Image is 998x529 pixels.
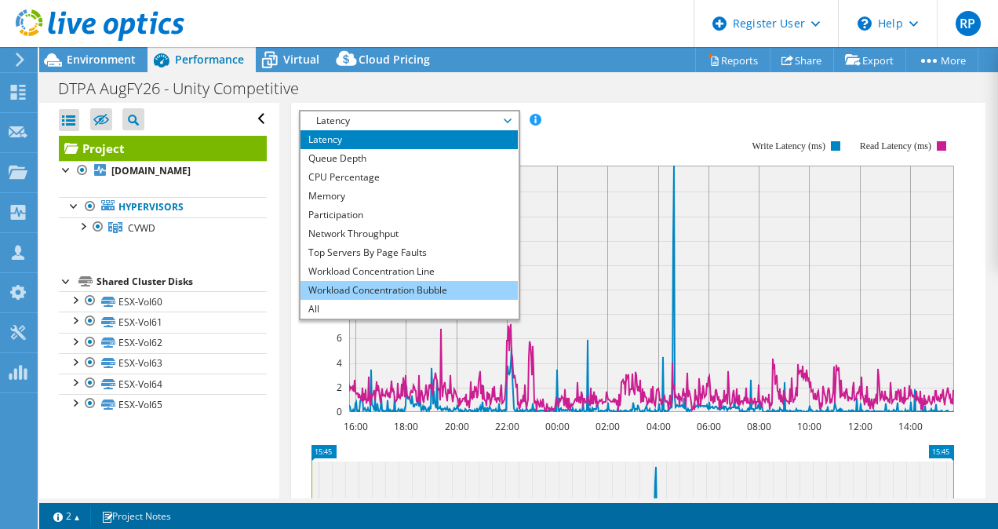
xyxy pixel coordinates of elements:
[67,52,136,67] span: Environment
[42,506,91,526] a: 2
[59,161,267,181] a: [DOMAIN_NAME]
[300,187,518,206] li: Memory
[111,164,191,177] b: [DOMAIN_NAME]
[300,262,518,281] li: Workload Concentration Line
[59,217,267,238] a: CVWD
[898,420,922,433] text: 14:00
[59,197,267,217] a: Hypervisors
[444,420,468,433] text: 20:00
[905,48,978,72] a: More
[695,48,770,72] a: Reports
[308,111,510,130] span: Latency
[337,405,342,418] text: 0
[696,420,720,433] text: 06:00
[51,80,323,97] h1: DTPA AugFY26 - Unity Competitive
[300,300,518,319] li: All
[59,136,267,161] a: Project
[545,420,569,433] text: 00:00
[337,381,342,394] text: 2
[300,206,518,224] li: Participation
[752,140,825,151] text: Write Latency (ms)
[128,221,155,235] span: CVWD
[300,224,518,243] li: Network Throughput
[393,420,417,433] text: 18:00
[359,52,430,67] span: Cloud Pricing
[770,48,834,72] a: Share
[337,356,342,370] text: 4
[59,353,267,374] a: ESX-Vol63
[59,394,267,414] a: ESX-Vol65
[300,243,518,262] li: Top Servers By Page Faults
[300,168,518,187] li: CPU Percentage
[956,11,981,36] span: RP
[796,420,821,433] text: 10:00
[97,272,267,291] div: Shared Cluster Disks
[175,52,244,67] span: Performance
[59,312,267,332] a: ESX-Vol61
[283,52,319,67] span: Virtual
[859,140,931,151] text: Read Latency (ms)
[59,374,267,394] a: ESX-Vol64
[59,291,267,312] a: ESX-Vol60
[595,420,619,433] text: 02:00
[847,420,872,433] text: 12:00
[90,506,182,526] a: Project Notes
[858,16,872,31] svg: \n
[300,130,518,149] li: Latency
[833,48,906,72] a: Export
[300,281,518,300] li: Workload Concentration Bubble
[494,420,519,433] text: 22:00
[300,149,518,168] li: Queue Depth
[59,333,267,353] a: ESX-Vol62
[646,420,670,433] text: 04:00
[343,420,367,433] text: 16:00
[746,420,770,433] text: 08:00
[337,331,342,345] text: 6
